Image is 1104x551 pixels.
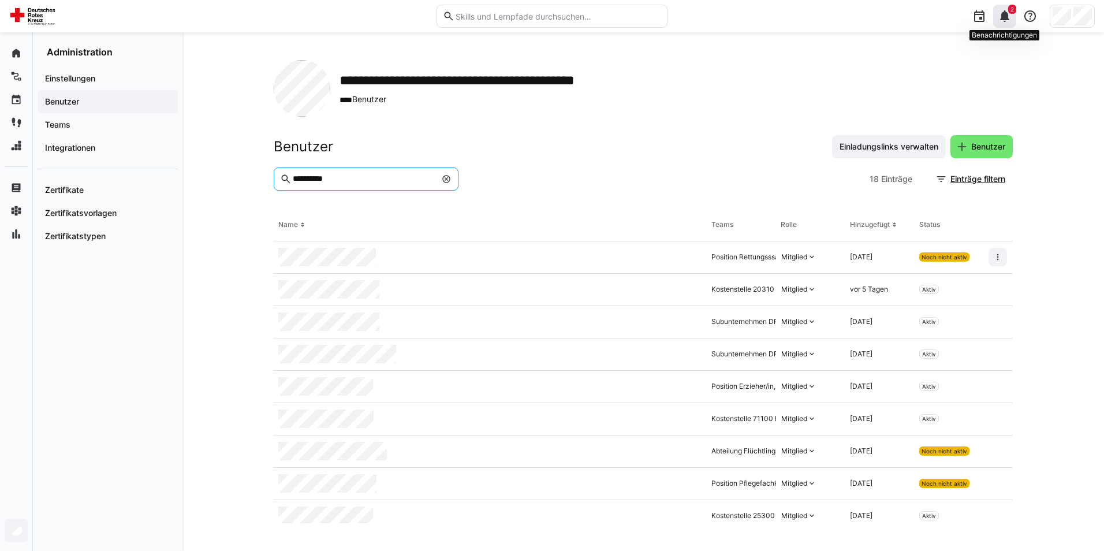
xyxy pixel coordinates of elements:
div: Benachrichtigungen [969,30,1039,40]
span: Benutzer [969,141,1007,152]
button: Einträge filtern [930,167,1013,191]
span: vor 5 Tagen [850,285,888,293]
span: Aktiv [922,512,936,519]
input: Skills und Lernpfade durchsuchen… [454,11,661,21]
div: Mitglied [781,252,807,262]
div: Status [919,220,940,229]
span: [DATE] [850,382,872,390]
span: Aktiv [922,286,936,293]
div: Mitglied [781,382,807,391]
div: Mitglied [781,479,807,488]
span: [DATE] [850,479,872,487]
span: Einträge filtern [949,173,1007,185]
div: Hinzugefügt [850,220,890,229]
span: [DATE] [850,252,872,261]
span: Aktiv [922,351,936,358]
div: Name [278,220,298,229]
div: Rolle [781,220,797,229]
div: Mitglied [781,446,807,456]
span: [DATE] [850,349,872,358]
span: Noch nicht aktiv [922,448,967,455]
span: [DATE] [850,317,872,326]
span: Einträge [881,173,912,185]
h2: Benutzer [274,138,333,155]
span: 18 [870,173,879,185]
span: Benutzer [340,94,667,106]
div: Mitglied [781,317,807,326]
span: Aktiv [922,415,936,422]
span: [DATE] [850,446,872,455]
div: Mitglied [781,414,807,423]
span: [DATE] [850,511,872,520]
div: Mitglied [781,285,807,294]
button: Einladungslinks verwalten [832,135,946,158]
button: Benutzer [950,135,1013,158]
span: 2 [1010,6,1014,13]
span: Einladungslinks verwalten [838,141,940,152]
div: Mitglied [781,511,807,520]
span: Aktiv [922,318,936,325]
div: Teams [711,220,733,229]
span: Aktiv [922,383,936,390]
span: Noch nicht aktiv [922,254,967,260]
span: Noch nicht aktiv [922,480,967,487]
span: [DATE] [850,414,872,423]
div: Mitglied [781,349,807,359]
